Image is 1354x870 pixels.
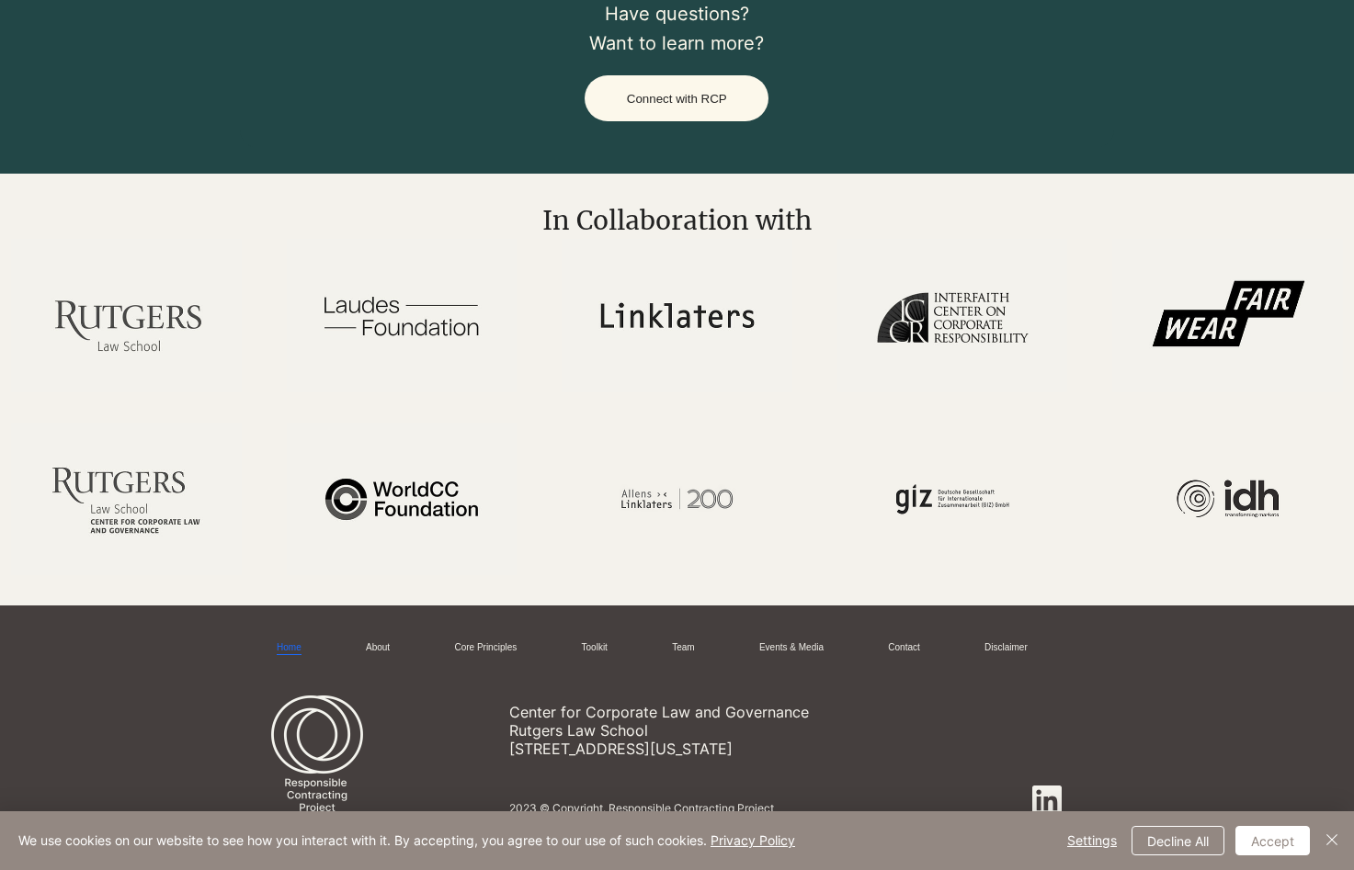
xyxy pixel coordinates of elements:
a: Contact [888,641,919,655]
nav: Site [264,634,1079,662]
a: Events & Media [759,641,824,655]
img: ICCR_logo_edited.jpg [837,239,1067,392]
img: giz_logo.png [837,423,1067,576]
img: Close [1321,829,1343,851]
button: Close [1321,826,1343,855]
a: Disclaimer [984,641,1028,655]
span: Connect with RCP [627,92,727,106]
p: Center for Corporate Law and Governance [509,703,928,721]
a: About [366,641,390,655]
p: Rutgers Law School [509,721,928,740]
button: Accept [1235,826,1310,855]
button: Decline All [1132,826,1224,855]
span: We use cookies on our website to see how you interact with it. By accepting, you agree to our use... [18,832,795,849]
img: fairwear_logo_edited.jpg [1112,239,1342,392]
p: Want to learn more? [440,28,913,58]
img: idh_logo_rectangle.png [1112,423,1342,576]
img: linklaters_logo_edited.jpg [562,239,791,392]
a: Team [672,641,694,655]
span: In Collaboration with [542,204,812,237]
a: Toolkit [582,641,608,655]
img: world_cc_edited.jpg [287,423,517,576]
img: v2 New RCP logo cream.png [264,695,370,827]
img: laudes_logo_edited.jpg [287,239,517,392]
p: [STREET_ADDRESS][US_STATE] [509,740,928,758]
a: Home [277,641,302,655]
a: Privacy Policy [711,832,795,848]
a: Core Principles [454,641,517,655]
button: Connect with RCP [585,75,768,121]
img: rutgers_corp_law_edited.jpg [11,423,241,576]
p: 2023 © Copyright. Responsible Contracting Project [509,801,998,815]
span: Settings [1067,827,1117,854]
img: rutgers_law_logo_edited.jpg [11,239,241,392]
img: allens_links_logo.png [562,423,791,576]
